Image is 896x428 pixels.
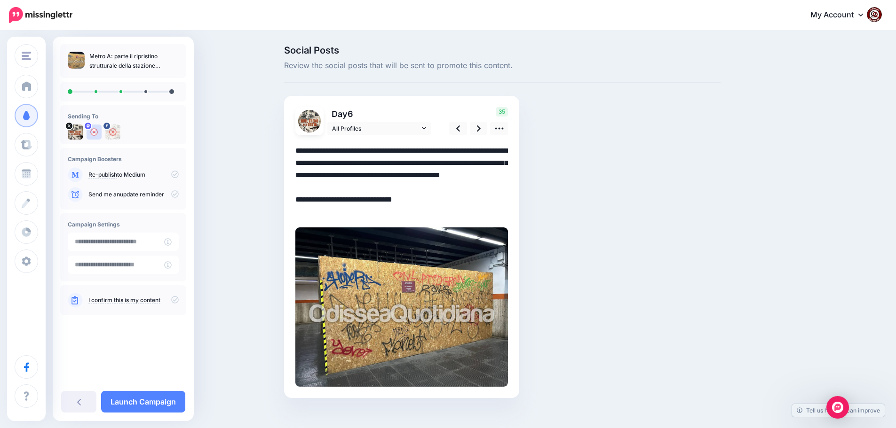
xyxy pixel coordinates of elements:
a: My Account [801,4,882,27]
a: Tell us how we can improve [792,404,885,417]
span: All Profiles [332,124,420,133]
div: Open Intercom Messenger [826,396,849,419]
img: user_default_image.png [87,125,102,140]
span: Social Posts [284,46,721,55]
a: Re-publish [88,171,117,179]
h4: Campaign Boosters [68,156,179,163]
img: menu.png [22,52,31,60]
img: uTTNWBrh-84924.jpeg [298,110,321,132]
img: uTTNWBrh-84924.jpeg [68,125,83,140]
a: All Profiles [327,122,431,135]
a: update reminder [120,191,164,198]
img: Missinglettr [9,7,72,23]
span: 6 [348,109,353,119]
p: Send me an [88,190,179,199]
img: d101cf9d288238b84d7e5be7676d3d43.jpg [295,227,508,387]
p: Day [327,107,432,121]
h4: Sending To [68,113,179,120]
p: Metro A: parte il ripristino strutturale della stazione [PERSON_NAME] [89,52,179,70]
a: I confirm this is my content [88,296,160,304]
span: 35 [496,107,508,117]
img: 463453305_2684324355074873_6393692129472495966_n-bsa154739.jpg [105,125,120,140]
span: Review the social posts that will be sent to promote this content. [284,60,721,72]
p: to Medium [88,171,179,179]
img: 1ffdae20b0670226827fc7543de425f1_thumb.jpg [68,52,85,69]
h4: Campaign Settings [68,221,179,228]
